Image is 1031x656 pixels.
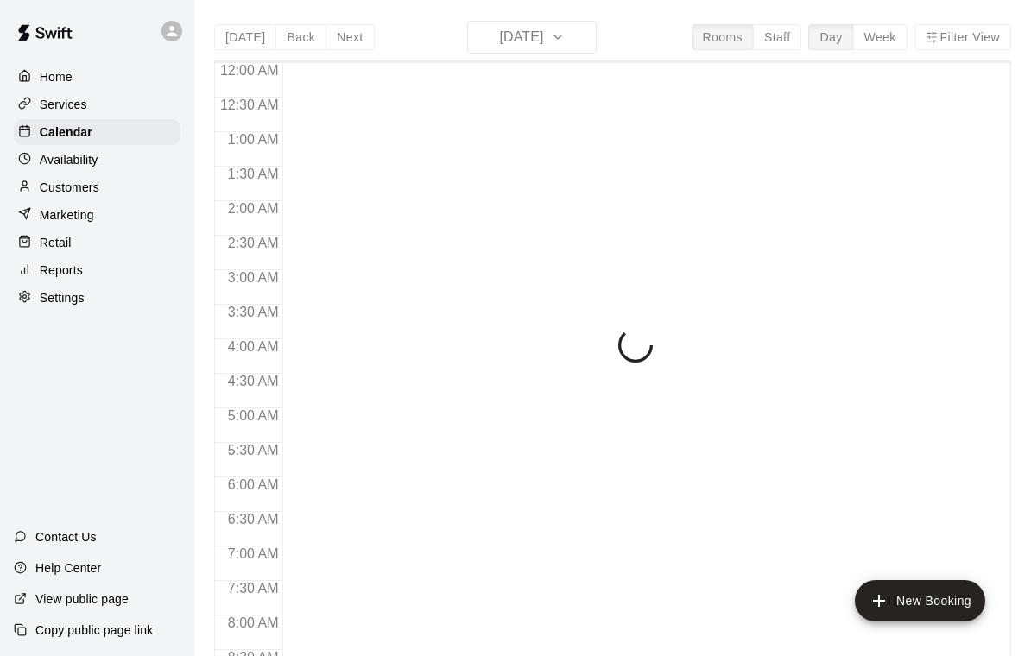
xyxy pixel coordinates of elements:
span: 1:00 AM [224,132,283,147]
a: Customers [14,174,180,200]
p: Home [40,68,73,85]
a: Home [14,64,180,90]
p: Customers [40,179,99,196]
span: 12:30 AM [216,98,283,112]
p: Settings [40,289,85,306]
span: 7:30 AM [224,581,283,596]
p: Help Center [35,559,101,577]
a: Retail [14,230,180,255]
a: Marketing [14,202,180,228]
p: Services [40,96,87,113]
button: add [855,580,985,621]
span: 3:00 AM [224,270,283,285]
a: Reports [14,257,180,283]
span: 1:30 AM [224,167,283,181]
span: 2:00 AM [224,201,283,216]
span: 8:00 AM [224,615,283,630]
p: Calendar [40,123,92,141]
span: 4:00 AM [224,339,283,354]
span: 2:30 AM [224,236,283,250]
a: Services [14,91,180,117]
span: 6:00 AM [224,477,283,492]
span: 5:00 AM [224,408,283,423]
a: Calendar [14,119,180,145]
span: 3:30 AM [224,305,283,319]
p: Contact Us [35,528,97,546]
a: Availability [14,147,180,173]
p: Availability [40,151,98,168]
p: Copy public page link [35,621,153,639]
span: 12:00 AM [216,63,283,78]
span: 4:30 AM [224,374,283,388]
a: Settings [14,285,180,311]
span: 7:00 AM [224,546,283,561]
p: Retail [40,234,72,251]
p: Marketing [40,206,94,224]
p: View public page [35,590,129,608]
span: 5:30 AM [224,443,283,457]
p: Reports [40,262,83,279]
span: 6:30 AM [224,512,283,527]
